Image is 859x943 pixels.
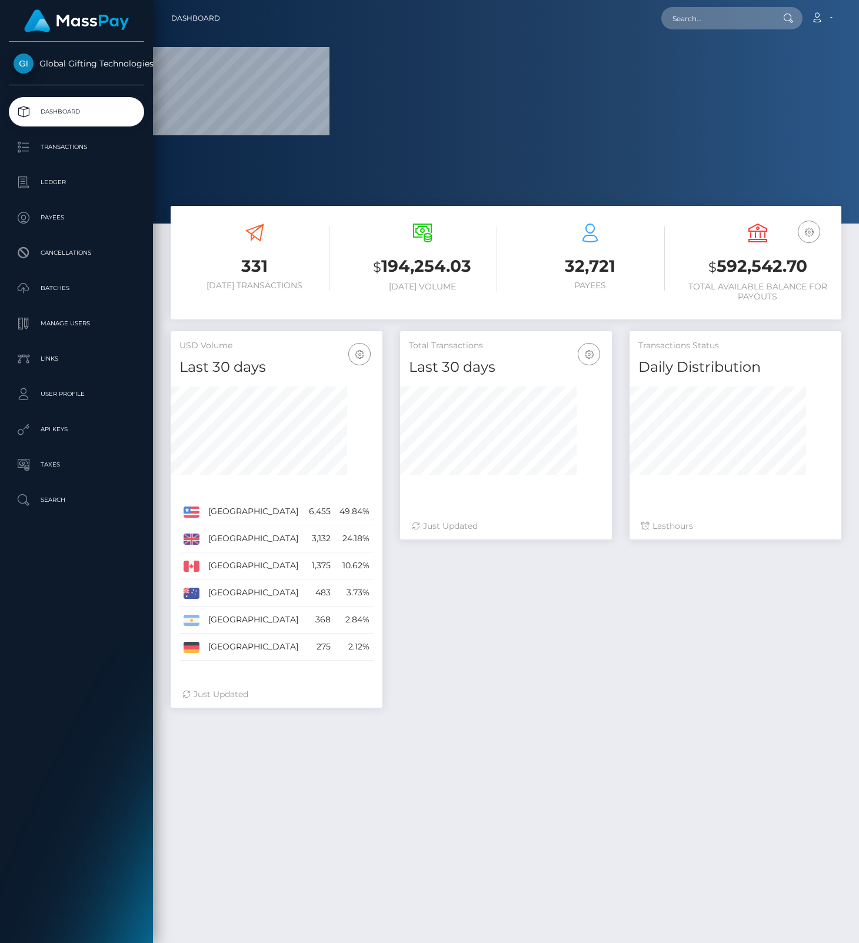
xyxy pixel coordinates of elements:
a: Batches [9,274,144,303]
td: 483 [304,579,335,607]
a: Payees [9,203,144,232]
h3: 194,254.03 [347,255,497,279]
h3: 592,542.70 [682,255,833,279]
p: Transactions [14,138,139,156]
p: Dashboard [14,103,139,121]
h3: 331 [179,255,329,278]
h6: Total Available Balance for Payouts [682,282,833,302]
a: Dashboard [9,97,144,126]
a: User Profile [9,379,144,409]
a: API Keys [9,415,144,444]
td: [GEOGRAPHIC_DATA] [204,579,304,607]
p: Ledger [14,174,139,191]
h5: Total Transactions [409,340,603,352]
p: Manage Users [14,315,139,332]
p: User Profile [14,385,139,403]
img: CA.png [184,561,199,571]
td: 1,375 [304,552,335,579]
a: Taxes [9,450,144,479]
img: AU.png [184,588,199,598]
td: 3.73% [335,579,374,607]
p: Batches [14,279,139,297]
td: [GEOGRAPHIC_DATA] [204,552,304,579]
h4: Last 30 days [409,357,603,378]
img: AR.png [184,615,199,625]
img: GB.png [184,534,199,544]
div: Just Updated [182,688,371,701]
img: DE.png [184,642,199,652]
td: 2.12% [335,634,374,661]
h6: [DATE] Transactions [179,281,329,291]
h3: 32,721 [515,255,665,278]
p: Cancellations [14,244,139,262]
div: Just Updated [412,520,600,532]
a: Manage Users [9,309,144,338]
div: Last hours [641,520,830,532]
img: US.png [184,507,199,517]
td: 10.62% [335,552,374,579]
p: Search [14,491,139,509]
span: Global Gifting Technologies Inc [9,58,144,69]
input: Search... [661,7,772,29]
a: Transactions [9,132,144,162]
p: Payees [14,209,139,226]
td: 368 [304,607,335,634]
img: MassPay Logo [24,9,129,32]
a: Dashboard [171,6,220,31]
td: [GEOGRAPHIC_DATA] [204,525,304,552]
a: Links [9,344,144,374]
img: Global Gifting Technologies Inc [14,54,34,74]
p: Taxes [14,456,139,474]
td: 6,455 [304,498,335,525]
p: Links [14,350,139,368]
a: Cancellations [9,238,144,268]
h4: Daily Distribution [638,357,833,378]
h6: [DATE] Volume [347,282,497,292]
td: [GEOGRAPHIC_DATA] [204,634,304,661]
td: [GEOGRAPHIC_DATA] [204,498,304,525]
td: 24.18% [335,525,374,552]
h4: Last 30 days [179,357,374,378]
p: API Keys [14,421,139,438]
small: $ [708,259,717,275]
small: $ [373,259,381,275]
td: 2.84% [335,607,374,634]
td: 275 [304,634,335,661]
td: 3,132 [304,525,335,552]
a: Ledger [9,168,144,197]
h5: Transactions Status [638,340,833,352]
a: Search [9,485,144,515]
td: [GEOGRAPHIC_DATA] [204,607,304,634]
td: 49.84% [335,498,374,525]
h5: USD Volume [179,340,374,352]
h6: Payees [515,281,665,291]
